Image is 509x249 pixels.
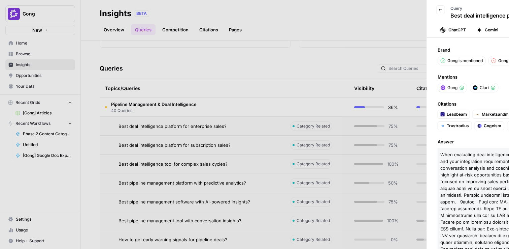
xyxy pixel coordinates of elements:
span: New [32,27,42,33]
span: Your Data [16,83,72,89]
span: Insights [16,62,72,68]
span: How to get early warning signals for pipeline deals? [118,236,227,243]
span: Category Related [297,123,330,129]
a: Untitled [12,139,75,150]
span: Best deal intelligence platform for enterprise sales? [118,123,227,130]
span: Cognism [484,123,501,129]
img: Gong Logo [8,8,20,20]
span: 100% [387,161,398,167]
a: [Gong] Articles [12,108,75,118]
span: Home [16,40,72,46]
a: Home [5,38,75,49]
div: Topics/Queries [105,79,279,98]
a: Citations [195,24,222,35]
div: BETA [134,10,149,17]
span: Trustradius [447,123,469,129]
span: 75% [388,123,398,130]
button: ChatGPT [436,25,470,35]
span: 0% [390,236,398,243]
span: 40 Queries [111,108,197,114]
span: 36% [388,104,398,111]
span: Usage [16,227,72,233]
a: Insights [5,59,75,70]
div: Citation [416,79,435,98]
span: Gong [23,10,63,17]
p: Gong is mentioned [447,58,483,64]
a: Usage [5,225,75,236]
a: Overview [100,24,128,35]
span: 75% [388,198,398,205]
a: Leadbeam [438,110,470,119]
img: r5rpvljve5hz0ek8f1z9f942ih8r [441,112,445,116]
span: Leadbeam [447,111,467,117]
span: Category Related [297,180,330,186]
span: Category Related [297,142,330,148]
span: Gong [447,85,457,91]
span: Recent Workflows [15,120,50,127]
a: Cognism [475,121,504,130]
span: Opportunities [16,73,72,79]
a: Pages [225,24,246,35]
span: Best pipeline management tool with conversation insights? [118,217,241,224]
a: Opportunities [5,70,75,81]
span: Recent Grids [15,100,40,106]
span: Category Related [297,237,330,243]
span: Pipeline Management & Deal Intelligence [111,101,197,108]
a: Settings [5,214,75,225]
button: Recent Grids [5,98,75,108]
span: 50% [388,179,398,186]
span: Category Related [297,218,330,224]
span: Untitled [23,142,72,148]
button: New [5,25,75,35]
a: Trustradius [438,121,472,130]
img: a56gfzdspyn1asthtr9u5b8ia1b8 [441,124,445,128]
h3: Queries [100,64,123,73]
span: Phase 2 Content Categorizer [23,131,72,137]
span: Settings [16,216,72,222]
a: Competition [158,24,193,35]
a: Browse [5,49,75,59]
span: Browse [16,51,72,57]
span: Best pipeline management software with AI-powered insights? [118,198,250,205]
span: [Gong] Google Doc Export [23,153,72,159]
span: [Gong] Articles [23,110,72,116]
span: 100% [387,217,398,224]
span: Best deal intelligence tool for complex sales cycles? [118,161,228,167]
span: Category Related [297,161,330,167]
a: Your Data [5,81,75,92]
span: Category Related [297,199,330,205]
div: Visibility [354,85,374,92]
img: w6cjb6u2gvpdnjw72qw8i2q5f3eb [441,85,445,90]
button: Recent Workflows [5,118,75,129]
img: y6o3cxtsqec4myoovvywswrg054t [476,112,480,116]
div: Insights [100,8,131,19]
span: Help + Support [16,238,72,244]
a: Queries [131,24,156,35]
button: Gemini [473,25,502,35]
img: brqr9bvsul39r1x3e2z1e5zozcpm [478,124,482,128]
span: Clari [480,85,489,91]
a: [Gong] Google Doc Export [12,150,75,161]
button: Help + Support [5,236,75,246]
span: Best deal intelligence platform for subscription sales? [118,142,231,148]
button: Workspace: Gong [5,5,75,22]
span: Best pipeline management platform with predictive analytics? [118,179,246,186]
input: Search Queries [388,65,453,72]
img: h6qlr8a97mop4asab8l5qtldq2wv [473,85,478,90]
a: Phase 2 Content Categorizer [12,129,75,139]
span: 75% [388,142,398,148]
